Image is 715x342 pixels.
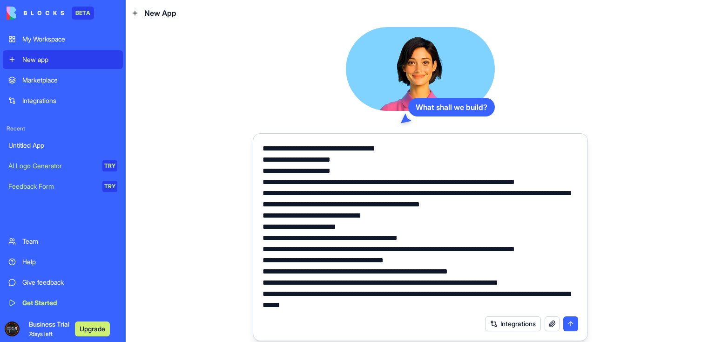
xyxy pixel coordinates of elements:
button: Integrations [485,316,541,331]
a: Feedback FormTRY [3,177,123,196]
div: TRY [102,181,117,192]
a: My Workspace [3,30,123,48]
div: Feedback Form [8,182,96,191]
span: Business Trial [29,320,69,338]
a: Give feedback [3,273,123,292]
div: Give feedback [22,278,117,287]
a: Help [3,253,123,271]
a: Untitled App [3,136,123,155]
div: Integrations [22,96,117,105]
span: 7 days left [29,330,53,337]
span: New App [144,7,176,19]
button: Upgrade [75,321,110,336]
a: AI Logo GeneratorTRY [3,157,123,175]
div: Marketplace [22,75,117,85]
span: Recent [3,125,123,132]
div: My Workspace [22,34,117,44]
div: TRY [102,160,117,171]
div: BETA [72,7,94,20]
a: Marketplace [3,71,123,89]
div: AI Logo Generator [8,161,96,171]
a: New app [3,50,123,69]
a: Get Started [3,294,123,312]
div: Help [22,257,117,267]
div: Team [22,237,117,246]
div: Untitled App [8,141,117,150]
a: BETA [7,7,94,20]
img: logo [7,7,64,20]
img: ACg8ocLXzxpaIr8hNVk5vFzjvUUX2l5NLp7HGgwoeDwue4kbUwcwSos=s96-c [5,321,20,336]
a: Team [3,232,123,251]
div: Get Started [22,298,117,308]
a: Integrations [3,91,123,110]
div: What shall we build? [408,98,495,116]
div: New app [22,55,117,64]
